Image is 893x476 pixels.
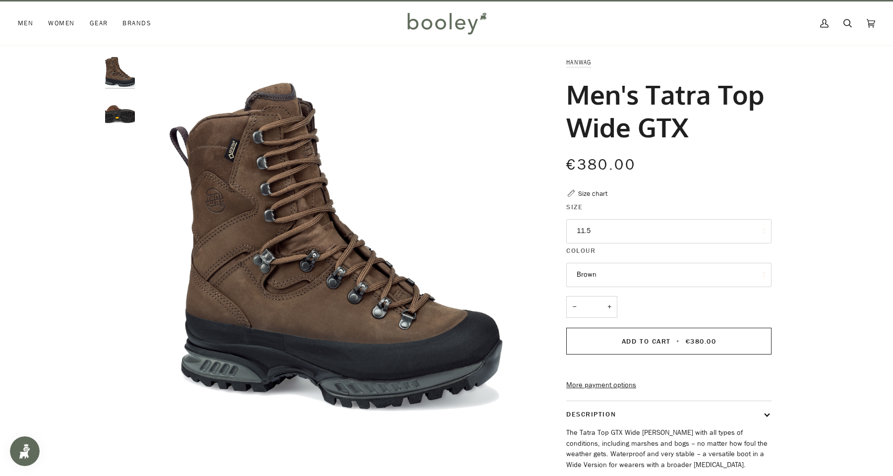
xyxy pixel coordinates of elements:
a: More payment options [566,380,772,391]
span: €380.00 [686,337,716,346]
span: Colour [566,245,595,256]
span: Gear [90,18,108,28]
img: Booley [403,9,490,38]
div: Hanwag Men's Tatra Top Wide GTX Brown - Booley Galway [140,57,532,449]
button: − [566,296,582,318]
h1: Men's Tatra Top Wide GTX [566,78,764,143]
button: Add to Cart • €380.00 [566,328,772,355]
input: Quantity [566,296,617,318]
a: Women [41,1,82,45]
span: • [673,337,683,346]
button: Brown [566,263,772,287]
span: Size [566,202,583,212]
span: Add to Cart [622,337,671,346]
a: Hanwag [566,58,592,66]
iframe: Button to open loyalty program pop-up [10,436,40,466]
button: 11.5 [566,219,772,243]
a: Men [18,1,41,45]
span: Brands [122,18,151,28]
span: Men [18,18,33,28]
div: Size chart [578,188,607,199]
span: €380.00 [566,155,636,175]
p: The Tatra Top GTX Wide [PERSON_NAME] with all types of conditions, including marshes and bogs – n... [566,427,772,471]
button: + [601,296,617,318]
img: Hanwag Men's Tatra Top Wide GTX Brown - Booley Galway [105,57,135,87]
a: Gear [82,1,116,45]
span: Women [48,18,74,28]
a: Brands [115,1,159,45]
img: Hanwag Men&#39;s Tatra Top Wide GTX Brown - Booley Galway [140,57,532,449]
button: Description [566,401,772,427]
img: Hanwag Men's Tatra Top Wide GTX - Booley Galway [105,95,135,125]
